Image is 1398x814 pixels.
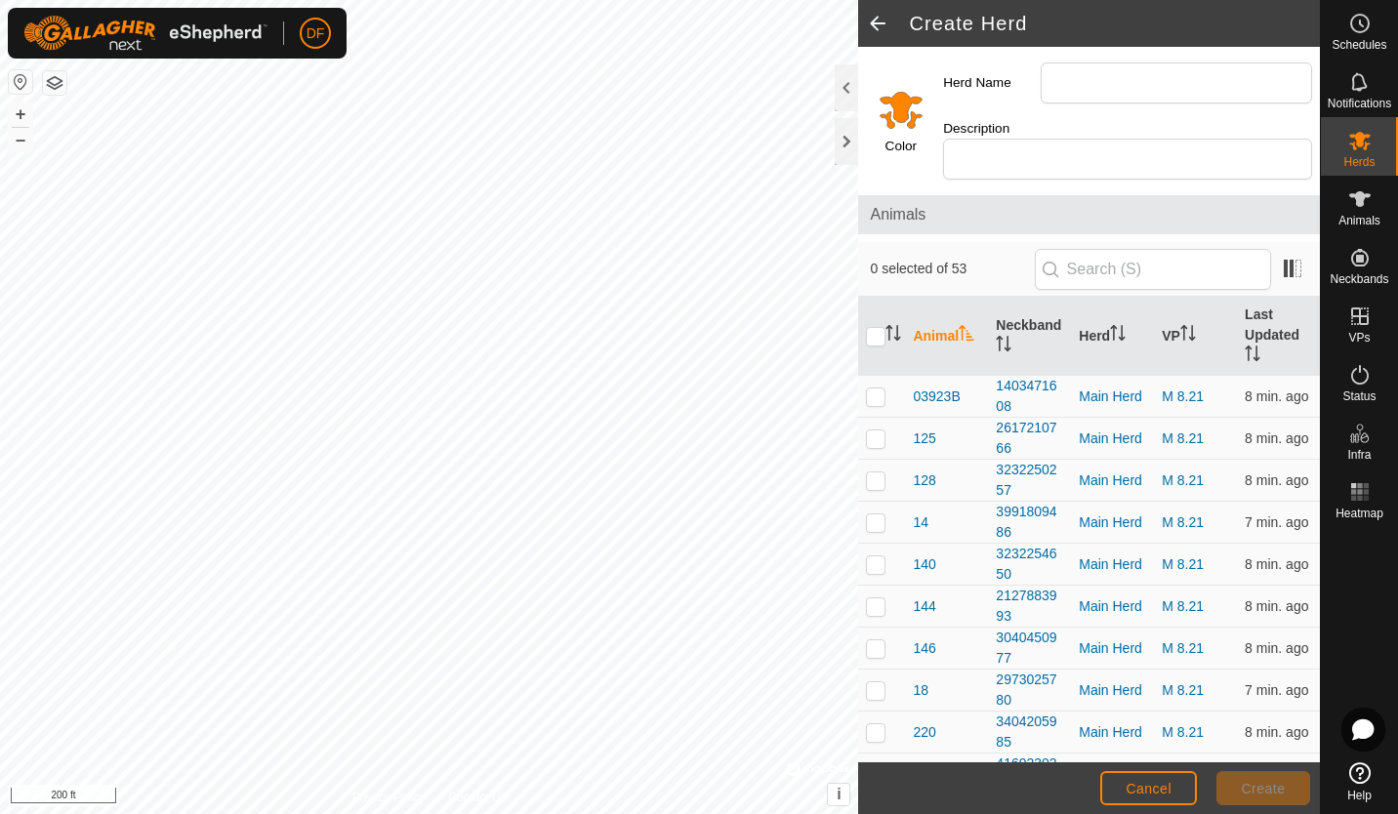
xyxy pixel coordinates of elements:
span: Animals [1338,215,1380,226]
button: i [828,784,849,805]
span: Create [1242,781,1286,796]
span: 03923B [913,387,960,407]
label: Description [943,119,1041,139]
span: 140 [913,554,935,575]
div: Main Herd [1079,722,1146,743]
div: 2127883993 [996,586,1063,627]
a: M 8.21 [1162,640,1204,656]
span: 146 [913,638,935,659]
button: Create [1216,771,1310,805]
div: 3991809486 [996,502,1063,543]
a: M 8.21 [1162,430,1204,446]
span: VPs [1348,332,1370,344]
div: Main Herd [1079,638,1146,659]
div: Main Herd [1079,554,1146,575]
div: Main Herd [1079,470,1146,491]
label: Herd Name [943,62,1041,103]
a: M 8.21 [1162,388,1204,404]
div: 2617210766 [996,418,1063,459]
p-sorticon: Activate to sort [1245,348,1260,364]
span: Help [1347,790,1372,801]
span: i [837,786,841,802]
span: 220 [913,722,935,743]
span: Aug 22, 2025, 8:07 AM [1245,598,1308,614]
a: M 8.21 [1162,472,1204,488]
button: + [9,102,32,126]
span: Aug 22, 2025, 8:08 AM [1245,556,1308,572]
div: 3040450977 [996,628,1063,669]
button: – [9,128,32,151]
span: Herds [1343,156,1375,168]
span: DF [307,23,325,44]
div: Main Herd [1079,680,1146,701]
th: Last Updated [1237,297,1320,376]
span: Aug 22, 2025, 8:08 AM [1245,682,1308,698]
span: Aug 22, 2025, 8:08 AM [1245,388,1308,404]
th: Neckband [988,297,1071,376]
span: Infra [1347,449,1371,461]
a: M 8.21 [1162,556,1204,572]
div: Main Herd [1079,596,1146,617]
div: Main Herd [1079,387,1146,407]
button: Reset Map [9,70,32,94]
div: 1403471608 [996,376,1063,417]
div: 3404205985 [996,712,1063,753]
span: Aug 22, 2025, 8:07 AM [1245,430,1308,446]
button: Map Layers [43,71,66,95]
th: Animal [905,297,988,376]
span: 0 selected of 53 [870,259,1034,279]
input: Search (S) [1035,249,1271,290]
a: Privacy Policy [352,789,426,806]
h2: Create Herd [909,12,1320,35]
span: Aug 22, 2025, 8:08 AM [1245,724,1308,740]
button: Cancel [1100,771,1197,805]
p-sorticon: Activate to sort [1110,328,1126,344]
a: M 8.21 [1162,724,1204,740]
div: 4169230240 [996,753,1063,794]
span: 128 [913,470,935,491]
span: Cancel [1126,781,1172,796]
a: M 8.21 [1162,682,1204,698]
div: Main Herd [1079,512,1146,533]
span: 144 [913,596,935,617]
th: VP [1154,297,1237,376]
span: Animals [870,203,1308,226]
p-sorticon: Activate to sort [1180,328,1196,344]
div: 2973025780 [996,670,1063,711]
span: 14 [913,512,928,533]
span: 18 [913,680,928,701]
div: 3232250257 [996,460,1063,501]
a: M 8.21 [1162,514,1204,530]
p-sorticon: Activate to sort [885,328,901,344]
label: Color [885,137,917,156]
span: Aug 22, 2025, 8:08 AM [1245,514,1308,530]
span: Aug 22, 2025, 8:08 AM [1245,472,1308,488]
span: Heatmap [1336,508,1383,519]
span: Notifications [1328,98,1391,109]
a: Contact Us [448,789,506,806]
p-sorticon: Activate to sort [959,328,974,344]
span: 125 [913,428,935,449]
th: Herd [1071,297,1154,376]
span: Status [1342,390,1376,402]
div: Main Herd [1079,428,1146,449]
a: Help [1321,754,1398,809]
div: 3232254650 [996,544,1063,585]
img: Gallagher Logo [23,16,267,51]
span: Schedules [1332,39,1386,51]
span: Aug 22, 2025, 8:07 AM [1245,640,1308,656]
p-sorticon: Activate to sort [996,339,1011,354]
a: M 8.21 [1162,598,1204,614]
span: Neckbands [1330,273,1388,285]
